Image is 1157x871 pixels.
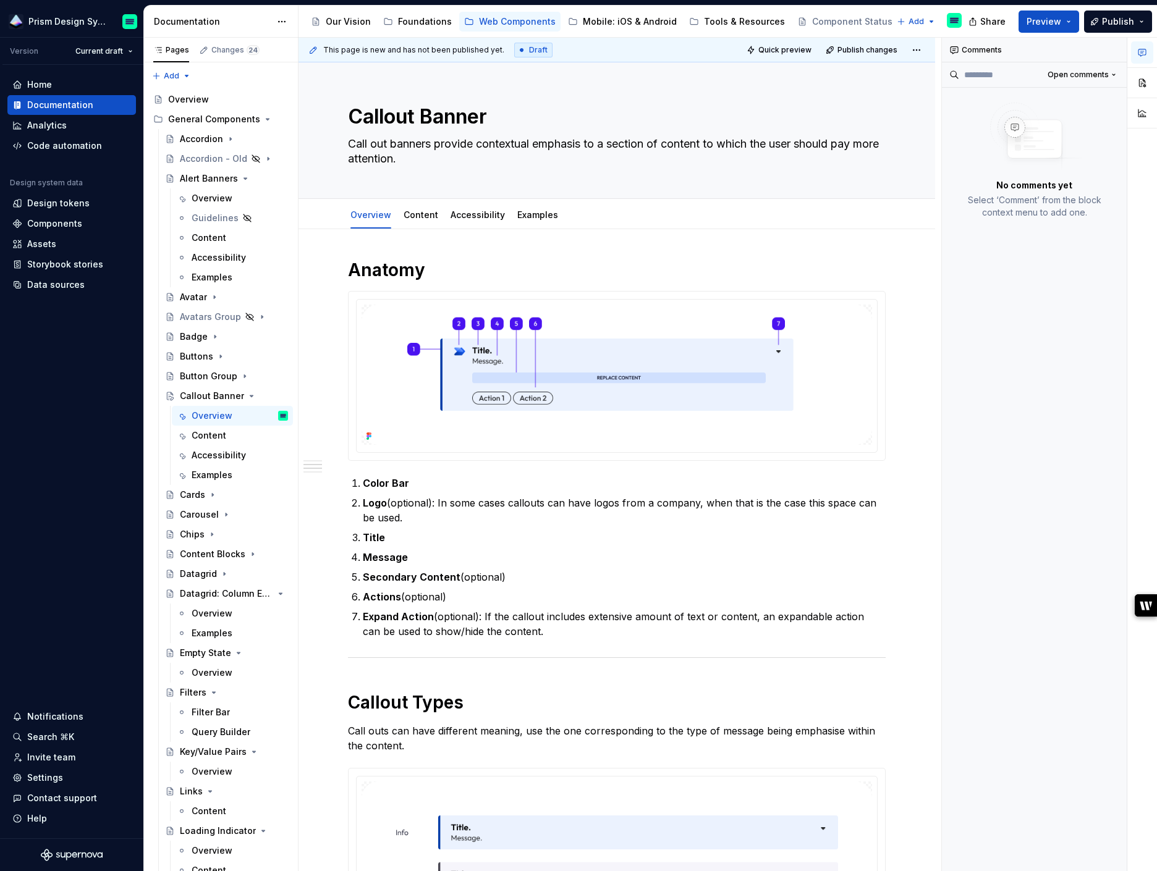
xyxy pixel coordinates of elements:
a: Component Status [792,12,911,32]
a: Overview [172,663,293,683]
a: Key/Value Pairs [160,742,293,762]
strong: Message [363,551,408,563]
div: Code automation [27,140,102,152]
svg: Supernova Logo [41,849,103,861]
div: Content [192,429,226,442]
a: Accordion - Old [160,149,293,169]
div: Alert Banners [180,172,238,185]
textarea: Call out banners provide contextual emphasis to a section of content to which the user should pay... [345,134,883,169]
a: Overview [172,604,293,623]
div: Query Builder [192,726,250,738]
div: Buttons [180,350,213,363]
a: Assets [7,234,136,254]
div: Pages [153,45,189,55]
div: Page tree [306,9,891,34]
button: Prism Design SystemEmiliano Rodriguez [2,8,141,35]
div: Accordion [180,133,223,145]
p: Select ‘Comment’ from the block context menu to add one. [957,194,1112,219]
a: Tools & Resources [684,12,790,32]
a: Mobile: iOS & Android [563,12,682,32]
a: Cards [160,485,293,505]
div: Mobile: iOS & Android [583,15,677,28]
a: Chips [160,524,293,544]
button: Open comments [1042,66,1122,83]
div: Content [192,232,226,244]
span: Publish changes [837,45,897,55]
p: (optional): In some cases callouts can have logos from a company, when that is the case this spac... [363,495,886,525]
div: Overview [192,765,232,778]
a: Content [172,228,293,248]
p: Call outs can have different meaning, use the one corresponding to the type of message being emph... [348,723,886,753]
div: Design system data [10,178,83,188]
a: Overview [172,841,293,860]
div: Assets [27,238,56,250]
div: Avatars Group [180,311,241,323]
a: Examples [172,465,293,485]
div: Overview [192,844,232,857]
p: (optional): If the callout includes extensive amount of text or content, an expandable action can... [363,609,886,639]
a: Content Blocks [160,544,293,564]
div: General Components [148,109,293,129]
div: Overview [192,410,232,422]
span: Quick preview [758,45,812,55]
a: Foundations [378,12,457,32]
div: Avatar [180,291,207,303]
a: Examples [172,267,293,287]
a: Filters [160,683,293,702]
span: Preview [1027,15,1061,28]
a: Filter Bar [172,702,293,722]
div: Badge [180,330,208,343]
img: Emiliano Rodriguez [278,411,288,421]
strong: Title [363,531,385,544]
div: Our Vision [326,15,371,28]
div: Accessibility [192,251,246,264]
div: Storybook stories [27,258,103,271]
div: Chips [180,528,205,541]
button: Add [148,67,195,85]
a: Code automation [7,136,136,156]
a: Storybook stories [7,255,136,274]
a: Button Group [160,366,293,386]
a: OverviewEmiliano Rodriguez [172,406,293,426]
p: (optional) [363,570,886,584]
div: Empty State [180,647,231,659]
div: Accordion - Old [180,153,247,165]
button: Current draft [70,43,138,60]
div: Overview [168,93,209,106]
button: Add [893,13,939,30]
a: Accessibility [172,248,293,267]
strong: Color Bar [363,477,409,489]
div: Content Blocks [180,548,245,560]
a: Links [160,781,293,801]
button: Quick preview [743,41,817,59]
div: Documentation [154,15,271,28]
strong: Secondary Content [363,571,460,583]
div: Contact support [27,792,97,804]
a: Avatars Group [160,307,293,327]
a: Accordion [160,129,293,149]
div: Foundations [398,15,452,28]
div: Datagrid [180,568,217,580]
a: Avatar [160,287,293,307]
a: Content [172,426,293,445]
a: Design tokens [7,193,136,213]
strong: Actions [363,591,401,603]
span: 24 [247,45,260,55]
a: Buttons [160,347,293,366]
a: Data sources [7,275,136,295]
div: Overview [192,607,232,620]
a: Documentation [7,95,136,115]
div: Carousel [180,508,219,521]
button: Help [7,809,136,828]
div: Overview [345,201,396,227]
span: Current draft [75,46,123,56]
div: Settings [27,772,63,784]
div: Callout Banner [180,390,244,402]
textarea: Callout Banner [345,102,883,132]
a: Analytics [7,116,136,135]
div: Home [27,78,52,91]
div: Comments [942,38,1127,62]
p: No comments yet [996,179,1072,191]
a: Examples [517,209,558,220]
